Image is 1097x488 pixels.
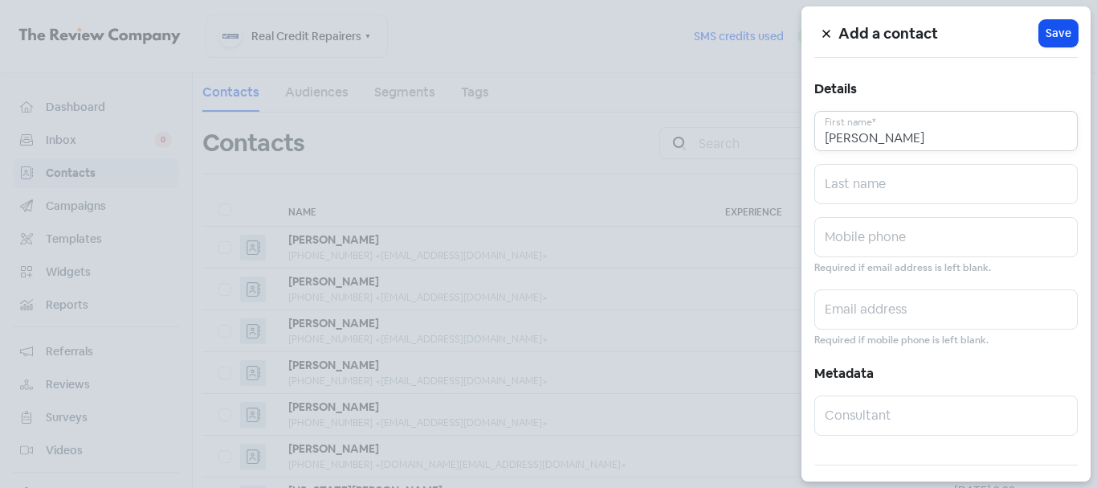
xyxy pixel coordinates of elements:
span: Save [1046,25,1071,42]
h5: Metadata [814,362,1078,386]
small: Required if mobile phone is left blank. [814,333,989,348]
button: Save [1039,20,1078,47]
input: Email address [814,289,1078,330]
input: Consultant [814,396,1078,436]
input: First name [814,111,1078,151]
input: Last name [814,164,1078,204]
input: Mobile phone [814,217,1078,257]
small: Required if email address is left blank. [814,260,991,276]
h5: Details [814,77,1078,101]
h5: Add a contact [838,22,1039,46]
